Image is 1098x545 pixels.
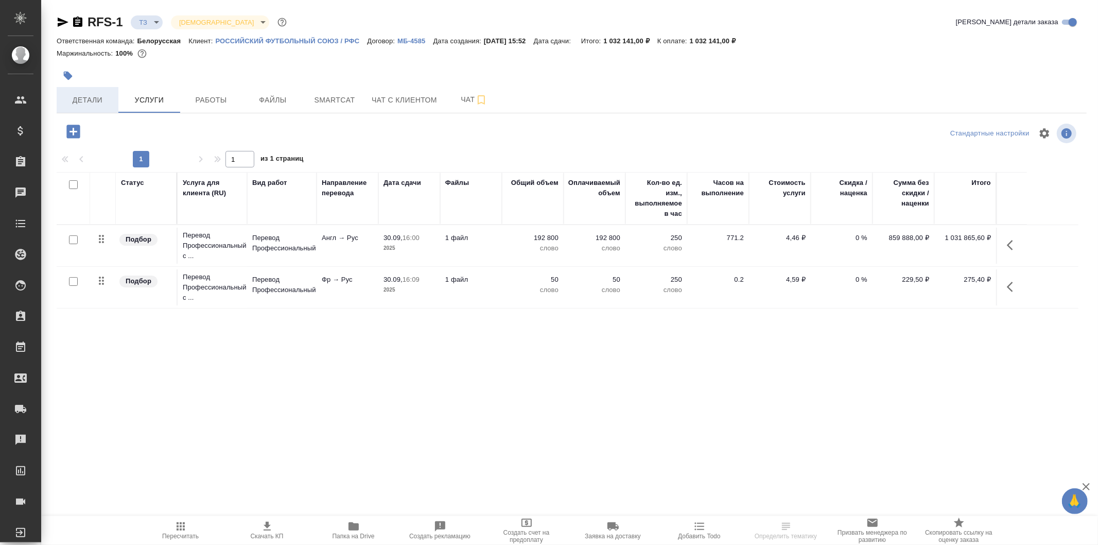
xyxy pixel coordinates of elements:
[260,152,304,167] span: из 1 страниц
[186,94,236,107] span: Работы
[72,16,84,28] button: Скопировать ссылку
[754,178,806,198] div: Стоимость услуги
[115,49,135,57] p: 100%
[57,16,69,28] button: Скопировать ссылку для ЯМессенджера
[816,233,867,243] p: 0 %
[754,275,806,285] p: 4,59 ₽
[1066,490,1084,512] span: 🙏
[445,275,497,285] p: 1 файл
[507,243,559,253] p: слово
[878,178,929,209] div: Сумма без скидки / наценки
[816,178,867,198] div: Скидка / наценка
[484,37,534,45] p: [DATE] 15:52
[445,233,497,243] p: 1 файл
[1062,488,1088,514] button: 🙏
[372,94,437,107] span: Чат с клиентом
[248,94,298,107] span: Файлы
[569,243,620,253] p: слово
[972,178,991,188] div: Итого
[275,15,289,29] button: Доп статусы указывают на важность/срочность заказа
[59,121,88,142] button: Добавить услугу
[475,94,487,106] svg: Подписаться
[215,37,367,45] p: РОССИЙСКИЙ ФУТБОЛЬНЫЙ СОЮЗ / РФС
[568,178,620,198] div: Оплачиваемый объем
[121,178,144,188] div: Статус
[956,17,1058,27] span: [PERSON_NAME] детали заказа
[1001,275,1025,299] button: Показать кнопки
[384,178,421,188] div: Дата сдачи
[183,178,242,198] div: Услуга для клиента (RU)
[939,233,991,243] p: 1 031 865,60 ₽
[125,94,174,107] span: Услуги
[252,178,287,188] div: Вид работ
[126,234,151,245] p: Подбор
[569,275,620,285] p: 50
[403,276,420,283] p: 16:09
[384,243,435,253] p: 2025
[126,276,151,286] p: Подбор
[88,15,123,29] a: RFS-1
[948,126,1032,142] div: split button
[183,272,242,303] p: Перевод Профессиональный с ...
[631,285,682,295] p: слово
[581,37,603,45] p: Итого:
[445,178,469,188] div: Файлы
[1032,121,1057,146] span: Настроить таблицу
[449,93,499,106] span: Чат
[1057,124,1078,143] span: Посмотреть информацию
[397,37,433,45] p: МБ-4585
[692,178,744,198] div: Часов на выполнение
[569,285,620,295] p: слово
[816,275,867,285] p: 0 %
[878,275,929,285] p: 229,50 ₽
[507,233,559,243] p: 192 800
[507,275,559,285] p: 50
[171,15,269,29] div: ТЗ
[397,36,433,45] a: МБ-4585
[403,234,420,242] p: 16:00
[687,228,749,264] td: 771.2
[215,36,367,45] a: РОССИЙСКИЙ ФУТБОЛЬНЫЙ СОЮЗ / РФС
[511,178,559,188] div: Общий объем
[631,233,682,243] p: 250
[63,94,112,107] span: Детали
[57,37,137,45] p: Ответственная команда:
[384,285,435,295] p: 2025
[690,37,743,45] p: 1 032 141,00 ₽
[367,37,397,45] p: Договор:
[534,37,573,45] p: Дата сдачи:
[939,275,991,285] p: 275,40 ₽
[569,233,620,243] p: 192 800
[754,233,806,243] p: 4,46 ₽
[183,230,242,261] p: Перевод Профессиональный с ...
[384,234,403,242] p: 30.09,
[137,37,189,45] p: Белорусская
[433,37,484,45] p: Дата создания:
[631,178,682,219] div: Кол-во ед. изм., выполняемое в час
[322,275,373,285] p: Фр → Рус
[687,269,749,305] td: 0.2
[252,275,311,295] p: Перевод Профессиональный
[136,18,150,27] button: ТЗ
[507,285,559,295] p: слово
[322,178,373,198] div: Направление перевода
[322,233,373,243] p: Англ → Рус
[1001,233,1025,258] button: Показать кнопки
[878,233,929,243] p: 859 888,00 ₽
[188,37,215,45] p: Клиент:
[631,275,682,285] p: 250
[384,276,403,283] p: 30.09,
[135,47,149,60] button: 0.00 RUB;
[176,18,257,27] button: [DEMOGRAPHIC_DATA]
[631,243,682,253] p: слово
[57,64,79,87] button: Добавить тэг
[131,15,163,29] div: ТЗ
[657,37,690,45] p: К оплате:
[310,94,359,107] span: Smartcat
[252,233,311,253] p: Перевод Профессиональный
[603,37,657,45] p: 1 032 141,00 ₽
[57,49,115,57] p: Маржинальность:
